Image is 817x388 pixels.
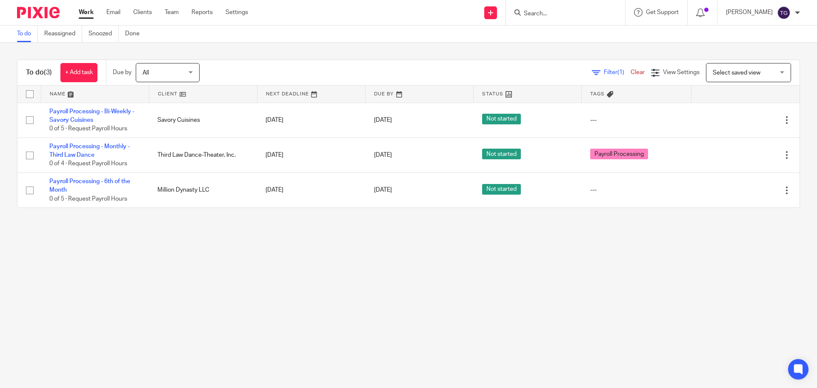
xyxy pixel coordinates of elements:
span: (1) [617,69,624,75]
span: View Settings [663,69,700,75]
a: Reassigned [44,26,82,42]
span: Not started [482,114,521,124]
a: Done [125,26,146,42]
span: [DATE] [374,152,392,158]
td: Million Dynasty LLC [149,172,257,207]
img: svg%3E [777,6,791,20]
td: [DATE] [257,172,365,207]
p: Due by [113,68,131,77]
a: Clear [631,69,645,75]
input: Search [523,10,600,18]
a: Payroll Processing - 6th of the Month [49,178,130,193]
td: Third Law Dance-Theater, Inc. [149,138,257,172]
a: Reports [191,8,213,17]
a: Settings [226,8,248,17]
td: Savory Cuisines [149,103,257,138]
span: [DATE] [374,117,392,123]
span: Filter [604,69,631,75]
span: 0 of 5 · Request Payroll Hours [49,196,127,202]
a: + Add task [60,63,97,82]
td: [DATE] [257,138,365,172]
a: Work [79,8,94,17]
span: Tags [590,92,605,96]
span: Payroll Processing [590,149,648,159]
a: Snoozed [89,26,119,42]
span: 0 of 5 · Request Payroll Hours [49,126,127,132]
a: Payroll Processing - Bi-Weekly - Savory Cuisines [49,109,134,123]
span: 0 of 4 · Request Payroll Hours [49,161,127,167]
a: Email [106,8,120,17]
a: Clients [133,8,152,17]
span: All [143,70,149,76]
div: --- [590,186,683,194]
a: Team [165,8,179,17]
div: --- [590,116,683,124]
h1: To do [26,68,52,77]
a: To do [17,26,38,42]
span: Not started [482,184,521,195]
span: (3) [44,69,52,76]
td: [DATE] [257,103,365,138]
span: [DATE] [374,187,392,193]
a: Payroll Processing - Monthly - Third Law Dance [49,144,130,158]
img: Pixie [17,7,60,18]
span: Get Support [646,9,679,15]
span: Select saved view [713,70,760,76]
span: Not started [482,149,521,159]
p: [PERSON_NAME] [726,8,773,17]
